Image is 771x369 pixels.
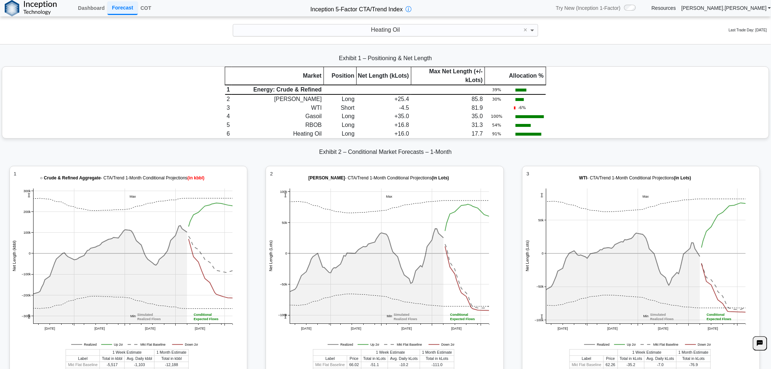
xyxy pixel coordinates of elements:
[604,362,618,368] td: 62.26
[225,94,232,104] td: 2
[319,149,452,155] span: Exhibit 2 – Conditional Market Forecasts – 1-Month
[270,170,273,178] span: 2
[154,350,189,356] th: 1 Month Estimate
[487,115,544,119] img: 0fsTBMRGZ53fdD+S3SH8VwhTXlD2yJMlbArKQTAAAAAElFTkSuQmCC
[232,94,324,104] td: [PERSON_NAME]
[138,2,154,14] a: COT
[487,106,544,110] img: SjPKO37H2KqQqA3KyoekarqNVfgKW4BkeamEU3QAAAABJRU5ErkJggg==
[154,356,189,362] th: Total in kbbl
[347,356,361,362] th: Price
[357,104,411,112] td: -4.5
[388,362,420,368] td: -10.2
[154,362,189,368] td: -12,188
[225,85,232,94] td: 1
[411,67,485,85] th: Max Net Length (+/- kLots)
[125,356,154,362] th: Avg. Daily kbbl
[324,121,357,129] td: Long
[411,121,485,129] td: 31.3
[232,121,324,129] td: RBOB
[339,55,432,61] span: Exhibit 1 – Positioning & Net Length
[388,356,420,362] th: Avg. Daily kLots
[100,362,125,368] td: -5,517
[100,356,125,362] th: Total in kbbl
[324,67,357,85] th: Position
[604,356,618,362] th: Price
[645,356,677,362] th: Avg. Daily kLots
[570,356,603,362] th: Label
[487,98,544,101] img: +f+gPqUOVX7f2nGdemeNRsDdNQkGQWVuBCk7uCeUkW4SOmNOtT8CHJMiypqktt9HQMPm07nCTnsaoJ1zbPeXhWVZ+gqirJY8z...
[523,24,529,36] span: Clear value
[232,85,324,94] td: Energy: Crude & Refined
[361,356,388,362] th: Total in kLots
[420,350,454,356] th: 1 Month Estimate
[485,67,546,85] th: Allocation %
[527,170,529,178] span: 3
[411,104,485,112] td: 81.9
[14,170,16,178] span: 1
[524,27,528,33] span: ×
[651,5,676,11] a: Resources
[570,362,603,368] td: Mkt Flat Baseline
[411,112,485,121] td: 35.0
[357,129,411,138] td: +16.0
[232,104,324,112] td: WTI
[411,129,485,138] td: 17.7
[313,356,347,362] th: Label
[324,104,357,112] td: Short
[487,88,544,92] img: E1NJXYwp4CZuKX8DWI+7umgWxlcAAAAASUVORK5CYII=
[618,356,645,362] th: Total in kLots
[225,112,232,121] td: 4
[681,5,771,11] a: [PERSON_NAME].[PERSON_NAME]
[313,362,347,368] td: Mkt Flat Baseline
[225,121,232,129] td: 5
[676,362,711,368] td: -76.9
[324,94,357,104] td: Long
[225,104,232,112] td: 3
[324,129,357,138] td: Long
[556,5,621,11] span: Try New (Inception 1-Factor)
[420,362,454,368] td: -111.0
[487,132,544,136] img: J7pxiKt4VpmlO8hPSh67EprYAAAAABJRU5ErkJggg==
[232,67,324,85] th: Market
[729,28,767,32] span: Last Trade Day: [DATE]
[357,112,411,121] td: +35.0
[420,356,454,362] th: Total in kLots
[361,362,388,368] td: -51.1
[357,67,411,85] th: Net Length (kLots)
[66,356,100,362] th: Label
[75,2,107,14] a: Dashboard
[66,362,100,368] td: Mkt Flat Baseline
[645,362,677,368] td: -7.0
[357,121,411,129] td: +16.8
[357,94,411,104] td: +25.4
[411,94,485,104] td: 85.8
[308,3,406,13] h2: Inception 5-Factor CTA/Trend Index
[676,350,711,356] th: 1 Month Estimate
[324,112,357,121] td: Long
[107,1,137,15] a: Forecast
[225,129,232,138] td: 6
[347,362,361,368] td: 66.02
[618,350,676,356] th: 1 Week Estimate
[125,362,154,368] td: -1,103
[361,350,420,356] th: 1 Week Estimate
[676,356,711,362] th: Total in kLots
[232,112,324,121] td: Gasoil
[232,129,324,138] td: Heating Oil
[487,124,544,127] img: c+01yLVaAuuZVb5AeKioAbEPZYuAAAAAElFTkSuQmCC
[618,362,645,368] td: -35.2
[371,27,400,33] span: Heating Oil
[100,350,154,356] th: 1 Week Estimate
